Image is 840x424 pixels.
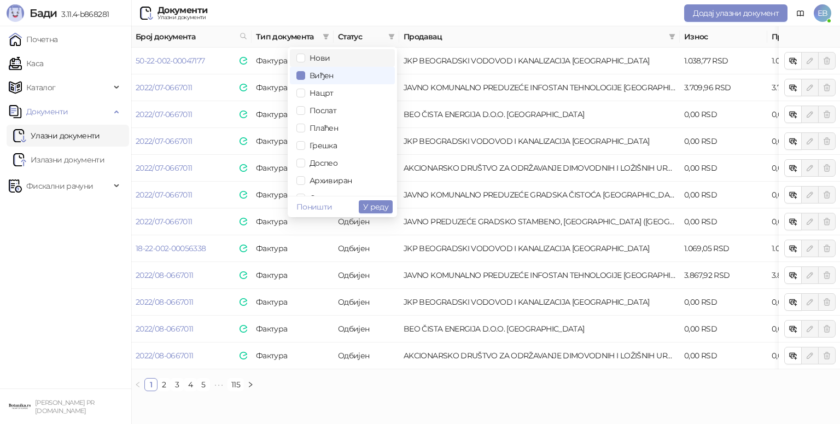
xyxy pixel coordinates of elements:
button: Поништи [292,200,337,213]
td: Одбијен [334,289,399,316]
td: JKP BEOGRADSKI VODOVOD I KANALIZACIJA BEOGRAD [399,289,680,316]
td: Фактура [252,48,334,74]
a: 50-22-002-00047177 [136,56,205,66]
td: JKP BEOGRADSKI VODOVOD I KANALIZACIJA BEOGRAD [399,235,680,262]
a: 2022/08-0667011 [136,270,193,280]
a: Почетна [9,28,58,50]
span: Плаћен [305,123,338,133]
a: Излазни документи [13,149,104,171]
div: Улазни документи [157,15,207,20]
a: 115 [228,379,243,391]
li: 3 [171,378,184,391]
td: JAVNO PREDUZEĆE GRADSKO STAMBENO, BEOGRAD (VOŽDOVAC) [399,208,680,235]
button: Додај улазни документ [684,4,787,22]
span: Број документа [136,31,235,43]
td: Фактура [252,101,334,128]
a: Каса [9,53,43,74]
span: Нови [305,53,330,63]
td: JKP BEOGRADSKI VODOVOD I KANALIZACIJA BEOGRAD [399,48,680,74]
td: 0,00 RSD [680,155,767,182]
a: 3 [171,379,183,391]
span: Виђен [305,71,334,80]
span: Статус [338,31,384,43]
td: JAVNO KOMUNALNO PREDUZEĆE GRADSKA ČISTOĆA BEOGRAD [399,182,680,208]
td: 0,00 RSD [680,208,767,235]
td: 0,00 RSD [680,101,767,128]
span: Додај улазни документ [693,8,779,18]
span: right [247,381,254,388]
button: right [244,378,257,391]
span: Каталог [26,77,56,98]
td: Фактура [252,182,334,208]
td: JAVNO KOMUNALNO PREDUZEĆE INFOSTAN TEHNOLOGIJE BEOGRAD [399,74,680,101]
span: filter [669,33,675,40]
a: 2022/08-0667011 [136,324,193,334]
td: Одбијен [334,235,399,262]
td: 3.709,96 RSD [680,74,767,101]
td: Одбијен [334,316,399,342]
img: e-Faktura [240,325,247,333]
li: Следећих 5 Страна [210,378,227,391]
img: e-Faktura [240,191,247,199]
a: 2022/07-0667011 [136,83,192,92]
li: 4 [184,378,197,391]
span: 3.11.4-b868281 [57,9,109,19]
img: e-Faktura [240,271,247,279]
td: Фактура [252,235,334,262]
span: left [135,381,141,388]
a: 1 [145,379,157,391]
td: 0,00 RSD [680,316,767,342]
td: AKCIONARSKO DRUŠTVO ZA ODRŽAVANJE DIMOVODNIH I LOŽIŠNIH UREĐAJA DIMNIČAR, BEOGRAD (SAVSKI VENAC) [399,155,680,182]
a: 2022/07-0667011 [136,109,192,119]
a: 4 [184,379,196,391]
td: AKCIONARSKO DRUŠTVO ZA ODRŽAVANJE DIMOVODNIH I LOŽIŠNIH UREĐAJA DIMNIČAR, BEOGRAD (SAVSKI VENAC) [399,342,680,369]
td: 0,00 RSD [680,128,767,155]
td: 1.069,05 RSD [680,235,767,262]
span: Фискални рачуни [26,175,93,197]
span: У реду [363,202,388,212]
img: e-Faktura [240,218,247,225]
a: 2022/08-0667011 [136,297,193,307]
td: Фактура [252,74,334,101]
span: Бади [30,7,57,20]
td: 0,00 RSD [680,182,767,208]
td: Одбијен [334,208,399,235]
img: e-Faktura [240,57,247,65]
li: 1 [144,378,157,391]
small: [PERSON_NAME] PR [DOMAIN_NAME] [35,399,95,415]
td: 0,00 RSD [680,342,767,369]
th: Тип документа [252,26,334,48]
img: e-Faktura [240,352,247,359]
th: Износ [680,26,767,48]
img: e-Faktura [240,164,247,172]
span: Доспео [305,158,337,168]
img: e-Faktura [240,298,247,306]
li: 115 [227,378,244,391]
span: filter [323,33,329,40]
div: Документи [157,6,207,15]
button: У реду [359,200,393,213]
td: 1.038,77 RSD [680,48,767,74]
button: left [131,378,144,391]
span: Нацрт [305,88,334,98]
a: Ulazni dokumentiУлазни документи [13,125,100,147]
a: 5 [197,379,209,391]
img: Ulazni dokumenti [140,7,153,20]
td: Фактура [252,208,334,235]
span: filter [388,33,395,40]
span: Продавац [404,31,664,43]
span: Грешка [305,141,337,150]
img: e-Faktura [240,245,247,252]
a: 2022/07-0667011 [136,163,192,173]
a: 2 [158,379,170,391]
span: EB [814,4,831,22]
a: Документација [792,4,809,22]
li: Претходна страна [131,378,144,391]
td: Фактура [252,262,334,289]
span: Архивиран [305,176,352,185]
a: 2022/07-0667011 [136,190,192,200]
img: 64x64-companyLogo-0e2e8aaa-0bd2-431b-8613-6e3c65811325.png [9,396,31,417]
img: e-Faktura [240,84,247,91]
span: Поништи [296,202,332,212]
a: 18-22-002-00056338 [136,243,206,253]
